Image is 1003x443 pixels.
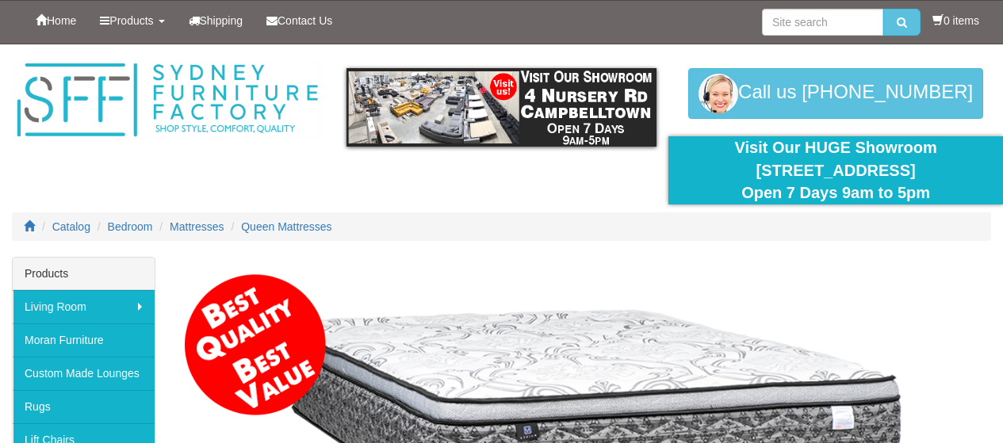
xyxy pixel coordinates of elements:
[241,220,331,233] a: Queen Mattresses
[346,68,657,147] img: showroom.gif
[12,60,323,140] img: Sydney Furniture Factory
[47,14,76,27] span: Home
[177,1,255,40] a: Shipping
[932,13,979,29] li: 0 items
[170,220,224,233] a: Mattresses
[24,1,88,40] a: Home
[13,290,155,323] a: Living Room
[255,1,344,40] a: Contact Us
[13,390,155,423] a: Rugs
[200,14,243,27] span: Shipping
[109,14,153,27] span: Products
[13,357,155,390] a: Custom Made Lounges
[13,323,155,357] a: Moran Furniture
[108,220,153,233] a: Bedroom
[762,9,883,36] input: Site search
[680,136,991,204] div: Visit Our HUGE Showroom [STREET_ADDRESS] Open 7 Days 9am to 5pm
[13,258,155,290] div: Products
[52,220,90,233] a: Catalog
[278,14,332,27] span: Contact Us
[88,1,176,40] a: Products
